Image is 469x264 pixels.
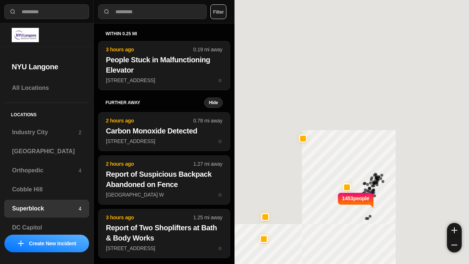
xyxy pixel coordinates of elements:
a: Orthopedic4 [4,162,89,179]
p: 4 [78,205,81,212]
h2: Report of Suspicious Backpack Abandoned on Fence [106,169,222,190]
h2: NYU Langone [12,62,82,72]
a: DC Capitol [4,219,89,236]
img: icon [18,241,24,246]
p: 1.25 mi away [193,214,222,221]
p: 3 hours ago [106,46,193,53]
p: Create New Incident [29,240,76,247]
a: All Locations [4,79,89,97]
a: 2 hours ago0.78 mi awayCarbon Monoxide Detected[STREET_ADDRESS]star [98,138,230,144]
a: 3 hours ago0.19 mi awayPeople Stuck in Malfunctioning Elevator[STREET_ADDRESS]star [98,77,230,83]
p: [GEOGRAPHIC_DATA] W [106,191,222,198]
img: notch [369,192,375,208]
img: zoom-out [451,242,457,248]
h3: All Locations [12,84,81,92]
img: notch [337,192,342,208]
a: Superblock4 [4,200,89,217]
button: 2 hours ago1.27 mi awayReport of Suspicious Backpack Abandoned on Fence[GEOGRAPHIC_DATA] Wstar [98,155,230,205]
span: star [218,192,222,198]
span: star [218,77,222,83]
img: zoom-in [451,227,457,233]
h3: [GEOGRAPHIC_DATA] [12,147,81,156]
a: 2 hours ago1.27 mi awayReport of Suspicious Backpack Abandoned on Fence[GEOGRAPHIC_DATA] Wstar [98,191,230,198]
p: 2 [78,129,81,136]
h3: Industry City [12,128,78,137]
p: 0.19 mi away [193,46,222,53]
img: search [9,8,16,15]
a: 3 hours ago1.25 mi awayReport of Two Shoplifters at Bath & Body Works[STREET_ADDRESS]star [98,245,230,251]
p: [STREET_ADDRESS] [106,77,222,84]
h2: Carbon Monoxide Detected [106,126,222,136]
button: zoom-in [447,223,462,238]
p: 1453 people [342,195,369,211]
button: Filter [210,4,226,19]
h3: Superblock [12,204,78,213]
p: 1.27 mi away [193,160,222,168]
h3: DC Capitol [12,223,81,232]
button: 2 hours ago0.78 mi awayCarbon Monoxide Detected[STREET_ADDRESS]star [98,112,230,151]
p: [STREET_ADDRESS] [106,245,222,252]
img: logo [12,28,39,42]
h2: People Stuck in Malfunctioning Elevator [106,55,222,75]
a: Cobble Hill [4,181,89,198]
h2: Report of Two Shoplifters at Bath & Body Works [106,223,222,243]
p: 0.78 mi away [193,117,222,124]
a: Industry City2 [4,124,89,141]
small: Hide [209,100,218,106]
h5: further away [106,100,204,106]
span: star [218,245,222,251]
button: Hide [204,98,223,108]
button: 3 hours ago1.25 mi awayReport of Two Shoplifters at Bath & Body Works[STREET_ADDRESS]star [98,209,230,258]
img: search [103,8,110,15]
h5: Locations [4,103,89,124]
p: 2 hours ago [106,117,193,124]
button: iconCreate New Incident [4,235,89,252]
h3: Orthopedic [12,166,78,175]
p: [STREET_ADDRESS] [106,137,222,145]
button: 3 hours ago0.19 mi awayPeople Stuck in Malfunctioning Elevator[STREET_ADDRESS]star [98,41,230,90]
a: [GEOGRAPHIC_DATA] [4,143,89,160]
h5: within 0.25 mi [106,31,223,37]
p: 2 hours ago [106,160,193,168]
h3: Cobble Hill [12,185,81,194]
button: zoom-out [447,238,462,252]
p: 3 hours ago [106,214,193,221]
span: star [218,138,222,144]
p: 4 [78,167,81,174]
